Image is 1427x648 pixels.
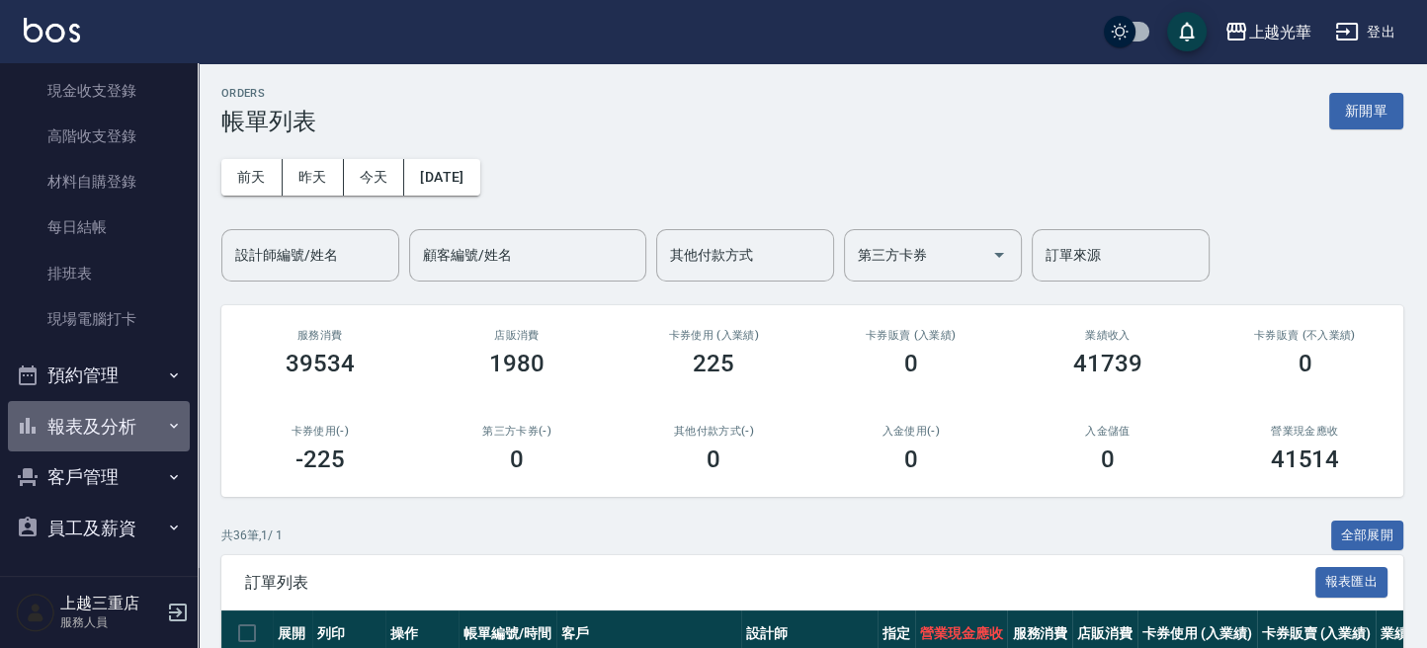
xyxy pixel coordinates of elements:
h2: 卡券販賣 (不入業績) [1230,329,1380,342]
button: 登出 [1327,14,1403,50]
button: Open [983,239,1015,271]
div: 上越光華 [1248,20,1311,44]
a: 新開單 [1329,101,1403,120]
a: 排班表 [8,251,190,296]
img: Person [16,593,55,632]
p: 服務人員 [60,613,161,631]
h2: 其他付款方式(-) [639,425,789,438]
button: save [1167,12,1207,51]
h2: ORDERS [221,87,316,100]
h3: 0 [1101,445,1115,473]
h3: 0 [510,445,524,473]
h2: 店販消費 [442,329,591,342]
h3: 帳單列表 [221,108,316,135]
a: 報表匯出 [1315,572,1388,591]
h3: 服務消費 [245,329,394,342]
button: [DATE] [404,159,479,196]
a: 每日結帳 [8,204,190,250]
button: 預約管理 [8,350,190,401]
button: 客戶管理 [8,451,190,503]
h5: 上越三重店 [60,594,161,613]
h3: 1980 [489,350,545,377]
h3: 0 [707,445,720,473]
h2: 卡券販賣 (入業績) [836,329,985,342]
h3: 0 [904,445,918,473]
button: 今天 [344,159,405,196]
h2: 第三方卡券(-) [442,425,591,438]
span: 訂單列表 [245,573,1315,593]
img: Logo [24,18,80,42]
h2: 營業現金應收 [1230,425,1380,438]
button: 員工及薪資 [8,503,190,554]
button: 前天 [221,159,283,196]
h3: 39534 [286,350,355,377]
p: 共 36 筆, 1 / 1 [221,526,283,544]
h3: -225 [295,445,345,473]
h2: 卡券使用 (入業績) [639,329,789,342]
button: 昨天 [283,159,344,196]
h3: 41739 [1073,350,1142,377]
button: 全部展開 [1331,521,1404,551]
button: 報表及分析 [8,401,190,452]
button: 新開單 [1329,93,1403,129]
a: 材料自購登錄 [8,159,190,204]
h3: 0 [904,350,918,377]
button: 上越光華 [1217,12,1319,52]
a: 現金收支登錄 [8,68,190,114]
h3: 225 [693,350,734,377]
a: 現場電腦打卡 [8,296,190,342]
h3: 41514 [1270,445,1339,473]
a: 高階收支登錄 [8,114,190,159]
h2: 入金使用(-) [836,425,985,438]
h2: 業績收入 [1033,329,1182,342]
h2: 入金儲值 [1033,425,1182,438]
button: 報表匯出 [1315,567,1388,598]
h2: 卡券使用(-) [245,425,394,438]
h3: 0 [1298,350,1311,377]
